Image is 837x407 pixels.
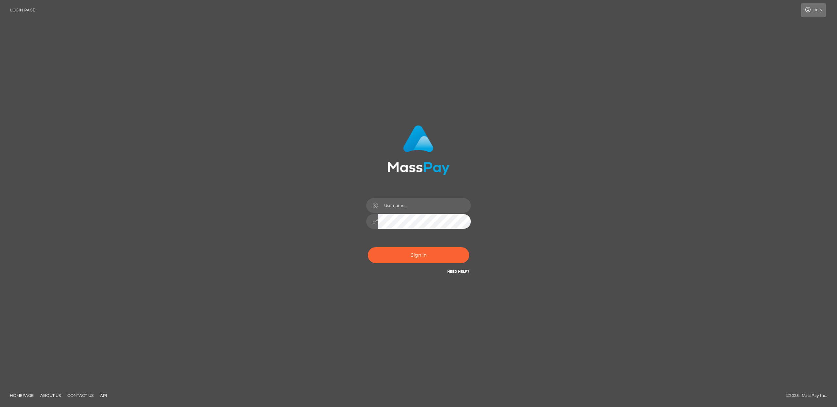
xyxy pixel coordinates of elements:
a: Homepage [7,390,36,400]
a: API [97,390,110,400]
img: MassPay Login [387,125,450,175]
button: Sign in [368,247,469,263]
a: About Us [38,390,63,400]
div: © 2025 , MassPay Inc. [786,392,832,399]
a: Contact Us [65,390,96,400]
a: Login [801,3,826,17]
a: Login Page [10,3,35,17]
input: Username... [378,198,471,213]
a: Need Help? [447,269,469,274]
